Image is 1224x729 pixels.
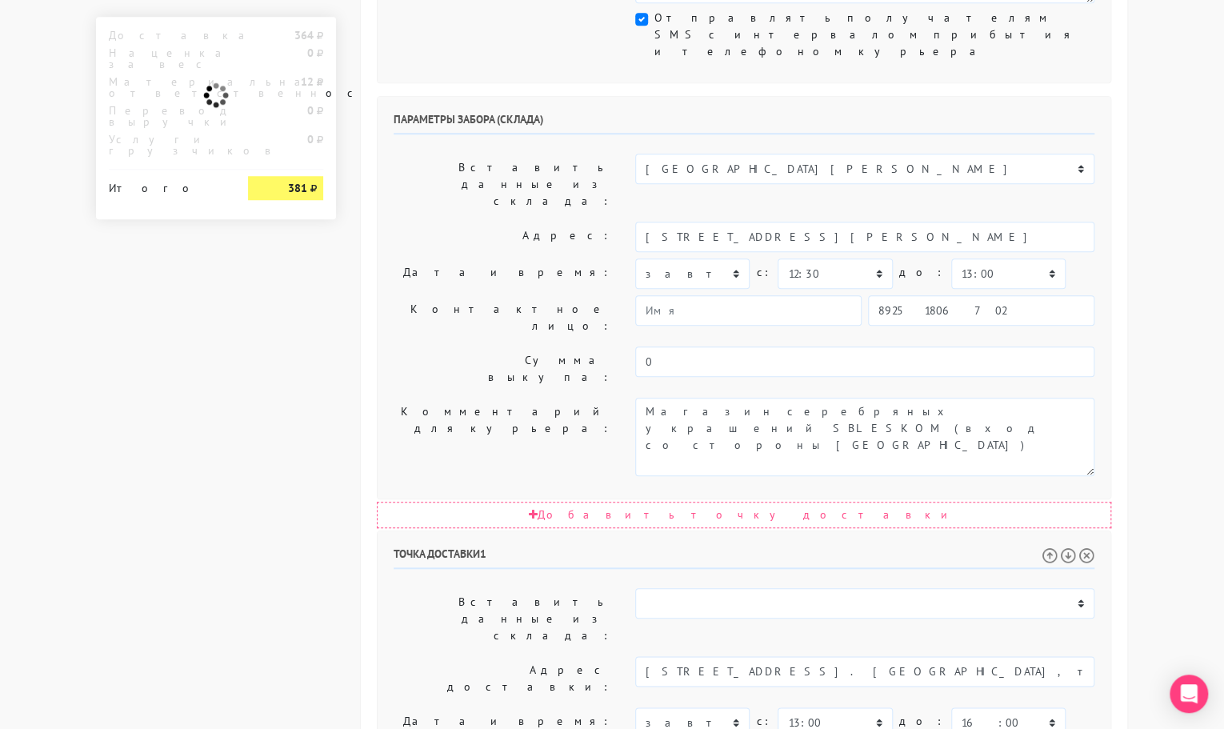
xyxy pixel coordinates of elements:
label: Адрес: [382,222,623,252]
div: Материальная ответственность [97,76,236,98]
label: Комментарий для курьера: [382,398,623,476]
label: Сумма выкупа: [382,346,623,391]
h6: Точка доставки [394,547,1094,569]
label: Дата и время: [382,258,623,289]
span: 1 [480,547,486,561]
label: Контактное лицо: [382,295,623,340]
strong: 364 [294,28,314,42]
label: Вставить данные из склада: [382,588,623,650]
img: ajax-loader.gif [202,81,230,110]
label: Вставить данные из склада: [382,154,623,215]
div: Услуги грузчиков [97,134,236,156]
div: Наценка за вес [97,47,236,70]
strong: 381 [288,181,307,195]
h6: Параметры забора (склада) [394,113,1094,134]
div: Добавить точку доставки [377,502,1111,528]
label: Отправлять получателям SMS с интервалом прибытия и телефоном курьера [654,10,1094,60]
div: Перевод выручки [97,105,236,127]
input: Имя [635,295,862,326]
div: Доставка [97,30,236,41]
input: Телефон [868,295,1094,326]
label: c: [756,258,771,286]
div: Итого [109,176,224,194]
label: до: [899,258,945,286]
label: Адрес доставки: [382,656,623,701]
div: Open Intercom Messenger [1170,675,1208,713]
